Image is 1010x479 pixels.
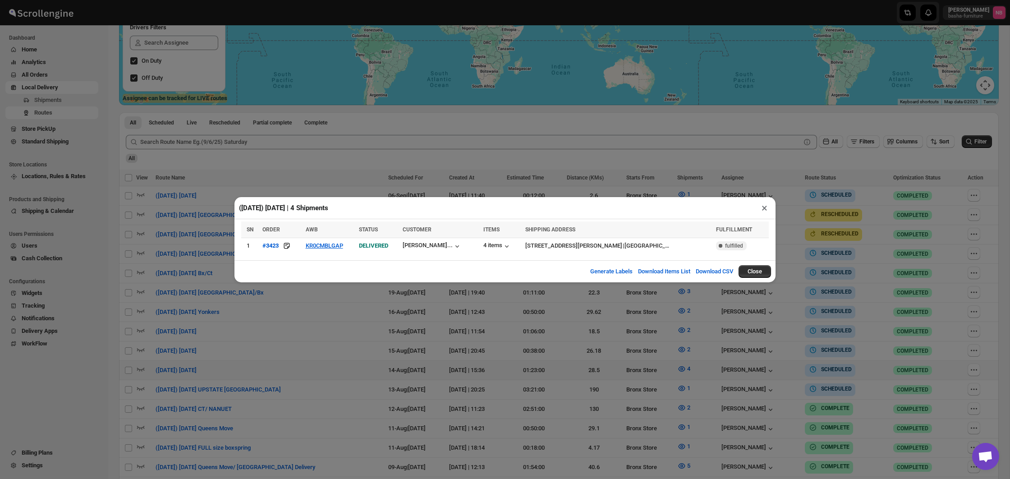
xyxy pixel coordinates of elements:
span: fulfilled [725,242,743,249]
button: [PERSON_NAME]... [403,242,462,251]
span: SHIPPING ADDRESS [525,226,575,233]
button: Download Items List [633,263,696,281]
a: Open chat [972,443,999,470]
span: SN [247,226,253,233]
div: [PERSON_NAME]... [403,242,453,249]
td: 1 [241,238,260,253]
span: ITEMS [483,226,500,233]
button: Close [739,265,771,278]
span: ORDER [262,226,280,233]
div: [STREET_ADDRESS][PERSON_NAME] [525,241,622,250]
button: Download CSV [690,263,739,281]
div: | [525,241,711,250]
div: [GEOGRAPHIC_DATA] [624,241,672,250]
span: DELIVERED [359,242,388,249]
div: #3423 [262,242,279,249]
button: 4 items [483,242,511,251]
span: STATUS [359,226,378,233]
span: FULFILLMENT [716,226,752,233]
span: CUSTOMER [403,226,432,233]
button: #3423 [262,241,279,250]
h2: ([DATE]) [DATE] | 4 Shipments [239,203,328,212]
button: × [758,202,771,214]
button: KR0CMBLGAP [306,242,343,249]
button: Generate Labels [585,263,638,281]
span: AWB [306,226,318,233]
